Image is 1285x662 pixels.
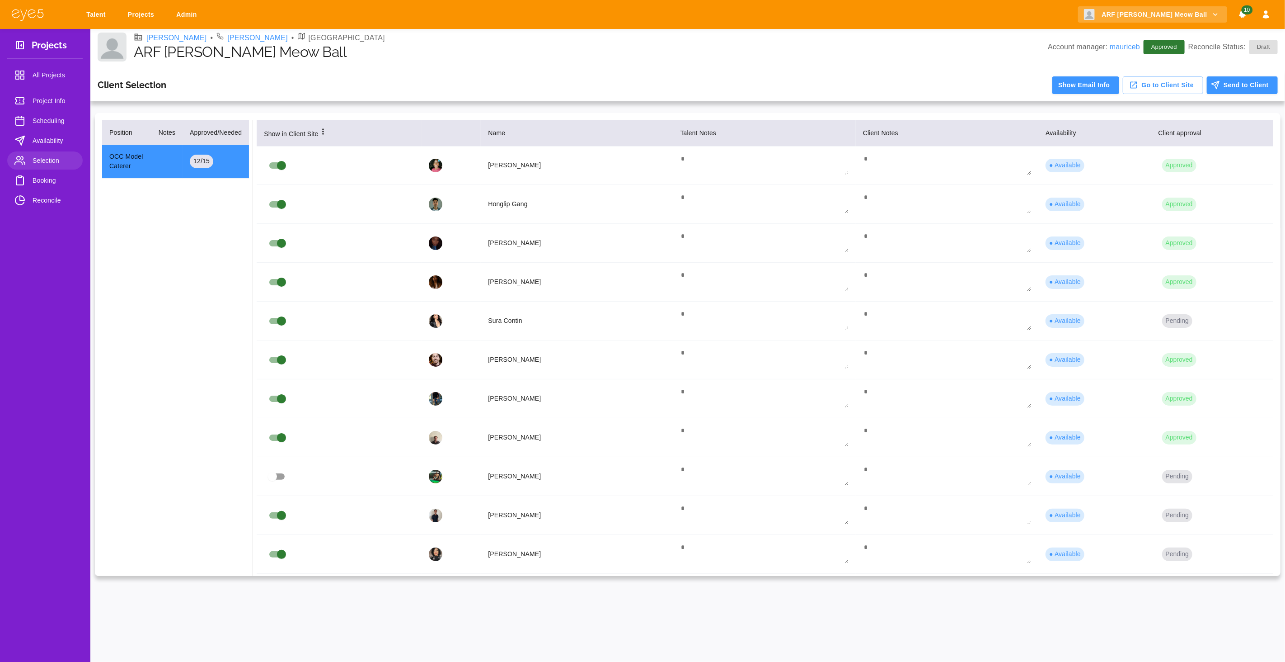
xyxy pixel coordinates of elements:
[1162,470,1192,483] button: Pending
[481,574,673,613] td: [PERSON_NAME]
[481,457,673,496] td: [PERSON_NAME]
[291,33,294,43] li: •
[98,33,127,61] img: Client logo
[1046,275,1084,289] div: ● Available
[1207,76,1278,94] button: Send to Client
[1162,509,1192,522] button: Pending
[1038,120,1151,147] th: Availability
[481,496,673,535] td: [PERSON_NAME]
[7,151,83,170] a: Selection
[7,92,83,110] a: Project Info
[1046,470,1084,483] div: ● Available
[1046,509,1084,522] div: ● Available
[257,120,422,147] th: Show in Client Site
[1046,236,1084,250] div: ● Available
[1162,353,1196,367] button: Approved
[102,120,151,145] th: Position
[33,135,75,146] span: Availability
[211,33,213,43] li: •
[7,132,83,150] a: Availability
[1162,548,1192,561] button: Pending
[1162,314,1192,328] button: Pending
[481,302,673,340] td: Sura Contin
[1162,275,1196,289] button: Approved
[429,431,442,444] img: profile_picture
[1162,431,1196,444] button: Approved
[7,112,83,130] a: Scheduling
[1046,548,1084,561] div: ● Available
[1046,431,1084,444] div: ● Available
[1123,76,1204,94] button: Go to Client Site
[1162,392,1196,406] button: Approved
[33,195,75,206] span: Reconcile
[1046,392,1084,406] div: ● Available
[429,470,442,483] img: profile_picture
[1151,120,1273,147] th: Client approval
[481,146,673,185] td: [PERSON_NAME]
[481,535,673,574] td: [PERSON_NAME]
[1162,236,1196,250] button: Approved
[7,171,83,189] a: Booking
[80,6,115,23] a: Talent
[429,198,442,211] img: profile_picture
[429,509,442,522] img: profile_picture
[481,340,673,379] td: [PERSON_NAME]
[1146,43,1182,52] span: Approved
[1052,76,1119,94] button: Show Email Info
[122,6,163,23] a: Projects
[1084,9,1095,20] img: Client logo
[98,80,166,90] h3: Client Selection
[1046,198,1084,211] div: ● Available
[309,33,385,43] p: [GEOGRAPHIC_DATA]
[673,120,856,147] th: Talent Notes
[481,120,673,147] th: Name
[1252,43,1276,52] span: Draft
[1234,6,1251,23] button: Notifications
[429,548,442,561] img: profile_picture
[429,236,442,250] img: profile_picture
[33,115,75,126] span: Scheduling
[1046,314,1084,328] div: ● Available
[429,353,442,367] img: profile_picture
[1188,40,1278,54] p: Reconcile Status:
[1078,6,1227,23] button: ARF [PERSON_NAME] Meow Ball
[33,175,75,186] span: Booking
[33,70,75,80] span: All Projects
[134,43,1048,61] h1: ARF [PERSON_NAME] Meow Ball
[481,418,673,457] td: [PERSON_NAME]
[429,159,442,172] img: profile_picture
[856,120,1038,147] th: Client Notes
[481,379,673,418] td: [PERSON_NAME]
[481,224,673,263] td: [PERSON_NAME]
[11,8,44,21] img: eye5
[1046,353,1084,367] div: ● Available
[151,120,183,145] th: Notes
[190,155,213,168] div: 12 / 15
[429,275,442,289] img: profile_picture
[227,33,288,43] a: [PERSON_NAME]
[33,95,75,106] span: Project Info
[1162,159,1196,172] button: Approved
[429,392,442,406] img: profile_picture
[32,40,67,54] h3: Projects
[481,263,673,302] td: [PERSON_NAME]
[170,6,206,23] a: Admin
[1110,43,1140,51] a: mauriceb
[7,191,83,209] a: Reconcile
[1046,159,1084,172] div: ● Available
[146,33,207,43] a: [PERSON_NAME]
[1048,42,1140,52] p: Account manager:
[102,145,151,179] td: OCC Model Caterer
[183,120,249,145] th: Approved/Needed
[33,155,75,166] span: Selection
[7,66,83,84] a: All Projects
[481,185,673,224] td: Honglip Gang
[429,314,442,328] img: profile_picture
[1241,5,1252,14] span: 10
[1162,198,1196,211] button: Approved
